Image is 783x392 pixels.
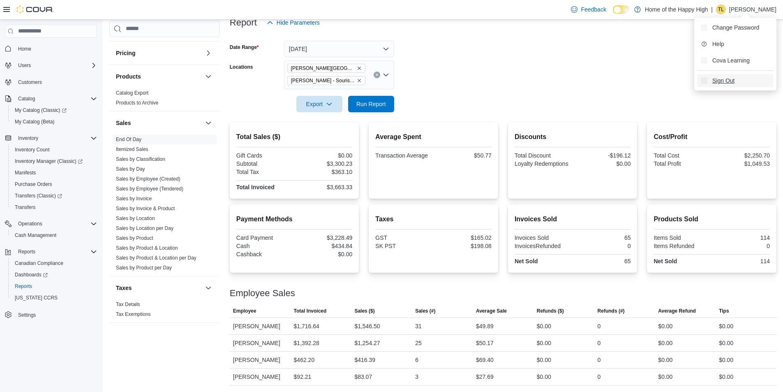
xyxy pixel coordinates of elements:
[8,281,100,292] button: Reports
[116,166,145,172] a: Sales by Day
[296,96,342,112] button: Export
[287,64,365,73] span: Estevan - Estevan Plaza - Fire & Flower
[15,219,97,229] span: Operations
[719,321,733,331] div: $0.00
[203,48,213,58] button: Pricing
[15,133,42,143] button: Inventory
[277,19,320,27] span: Hide Parameters
[294,372,312,382] div: $92.21
[116,72,202,81] button: Products
[236,169,293,175] div: Total Tax
[230,288,295,298] h3: Employee Sales
[116,255,196,261] span: Sales by Product & Location per Day
[714,160,770,167] div: $1,049.53
[12,168,97,178] span: Manifests
[654,214,770,224] h2: Products Sold
[658,338,672,348] div: $0.00
[8,269,100,281] a: Dashboards
[5,39,97,342] nav: Complex example
[116,196,152,202] a: Sales by Invoice
[598,372,601,382] div: 0
[719,338,733,348] div: $0.00
[15,283,32,290] span: Reports
[116,215,155,222] span: Sales by Location
[116,186,183,192] span: Sales by Employee (Tendered)
[296,152,352,159] div: $0.00
[18,95,35,102] span: Catalog
[18,248,35,255] span: Reports
[8,144,100,155] button: Inventory Count
[568,1,609,18] a: Feedback
[375,243,432,249] div: SK PST
[18,312,36,318] span: Settings
[12,293,61,303] a: [US_STATE] CCRS
[716,5,726,14] div: Tammy Lacharite
[116,90,148,96] a: Catalog Export
[233,308,256,314] span: Employee
[714,152,770,159] div: $2,250.70
[658,355,672,365] div: $0.00
[654,132,770,142] h2: Cost/Profit
[116,302,140,307] a: Tax Details
[654,234,710,241] div: Items Sold
[116,176,180,182] a: Sales by Employee (Created)
[12,179,97,189] span: Purchase Orders
[15,60,34,70] button: Users
[658,321,672,331] div: $0.00
[12,105,97,115] span: My Catalog (Classic)
[356,100,386,108] span: Run Report
[12,258,67,268] a: Canadian Compliance
[2,218,100,230] button: Operations
[15,295,58,301] span: [US_STATE] CCRS
[658,308,696,314] span: Average Refund
[15,247,97,257] span: Reports
[574,243,631,249] div: 0
[8,104,100,116] a: My Catalog (Classic)
[515,243,571,249] div: InvoicesRefunded
[654,258,677,264] strong: Net Sold
[712,23,759,32] span: Change Password
[15,309,97,320] span: Settings
[15,77,45,87] a: Customers
[296,243,352,249] div: $434.84
[116,216,155,221] a: Sales by Location
[2,60,100,71] button: Users
[719,355,733,365] div: $0.00
[598,321,601,331] div: 0
[8,179,100,190] button: Purchase Orders
[375,214,492,224] h2: Taxes
[12,156,97,166] span: Inventory Manager (Classic)
[598,355,601,365] div: 0
[116,235,153,241] a: Sales by Product
[116,72,141,81] h3: Products
[116,311,151,318] span: Tax Exemptions
[415,355,418,365] div: 6
[18,135,38,141] span: Inventory
[116,265,172,271] a: Sales by Product per Day
[415,372,418,382] div: 3
[116,49,202,57] button: Pricing
[116,100,158,106] span: Products to Archive
[116,136,141,143] span: End Of Day
[15,193,62,199] span: Transfers (Classic)
[598,338,601,348] div: 0
[296,251,352,257] div: $0.00
[415,308,435,314] span: Sales (#)
[15,77,97,87] span: Customers
[116,245,178,251] a: Sales by Product & Location
[12,281,35,291] a: Reports
[515,234,571,241] div: Invoices Sold
[8,230,100,241] button: Cash Management
[354,308,374,314] span: Sales ($)
[12,117,97,127] span: My Catalog (Beta)
[12,145,97,155] span: Inventory Count
[2,308,100,320] button: Settings
[435,243,492,249] div: $198.08
[15,60,97,70] span: Users
[203,72,213,81] button: Products
[729,5,776,14] p: [PERSON_NAME]
[12,230,60,240] a: Cash Management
